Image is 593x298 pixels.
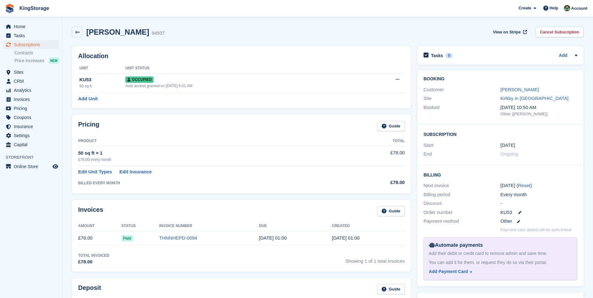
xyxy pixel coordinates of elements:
div: Add their debit or credit card to remove admin and save time. [429,250,572,257]
div: Add Payment Card [429,268,468,275]
div: Automate payments [429,241,572,249]
th: Created [332,221,405,231]
div: Order number [424,209,500,216]
time: 2025-08-11 00:00:00 UTC [259,235,287,241]
a: Contracts [14,50,59,56]
a: Cancel Subscription [535,27,584,37]
div: Site [424,95,500,102]
div: KU53 [79,76,125,83]
span: Create [519,5,531,11]
span: Coupons [14,113,51,122]
h2: Pricing [78,121,99,131]
div: Payment method [424,218,500,225]
div: - [500,200,577,207]
span: Home [14,22,51,31]
h2: Tasks [431,53,443,58]
h2: Allocation [78,52,405,60]
div: BILLED EVERY MONTH [78,180,351,186]
span: Settings [14,131,51,140]
div: Booked [424,104,500,117]
p: Payment card added will be auto-linked [500,227,571,233]
span: Sites [14,68,51,77]
th: Invoice Number [159,221,259,231]
span: Occupied [125,77,153,83]
a: KingStorage [17,3,52,13]
a: menu [3,40,59,49]
span: Insurance [14,122,51,131]
th: Product [78,136,351,146]
span: Pricing [14,104,51,113]
th: Unit Status [125,63,359,73]
span: Account [571,5,587,12]
img: John King [564,5,570,11]
a: Reset [518,183,530,188]
div: Other [500,218,577,225]
a: View on Stripe [490,27,528,37]
a: Preview store [52,163,59,170]
div: Customer [424,86,500,93]
a: Edit Unit Types [78,168,112,176]
span: Subscriptions [14,40,51,49]
th: Amount [78,221,121,231]
span: Capital [14,140,51,149]
a: Guide [377,206,405,216]
h2: [PERSON_NAME] [86,28,149,36]
td: £78.00 [351,146,405,166]
div: Discount [424,200,500,207]
a: menu [3,140,59,149]
img: stora-icon-8386f47178a22dfd0bd8f6a31ec36ba5ce8667c1dd55bd0f319d3a0aa187defe.svg [5,4,14,13]
h2: Subscription [424,131,577,137]
th: Due [259,221,332,231]
a: Add [559,52,567,59]
th: Status [121,221,159,231]
a: THNNHEPD-0094 [159,235,197,241]
div: [DATE] 10:50 AM [500,104,577,111]
th: Total [351,136,405,146]
a: Add Payment Card [429,268,570,275]
div: [DATE] ( ) [500,182,577,189]
div: Every month [500,191,577,198]
div: 0 [445,53,453,58]
a: menu [3,95,59,104]
div: Start [424,142,500,149]
div: £78.00 every month [78,157,351,162]
a: menu [3,22,59,31]
div: You can add it for them, or request they do so via their portal. [429,259,572,266]
a: menu [3,86,59,95]
span: Showing 1 of 1 total invoices [345,253,405,266]
span: Online Store [14,162,51,171]
div: £78.00 [78,258,109,266]
a: menu [3,122,59,131]
span: Storefront [6,154,62,161]
a: menu [3,113,59,122]
time: 2025-08-10 00:00:53 UTC [332,235,359,241]
div: NEW [49,57,59,64]
span: Ongoing [500,151,518,156]
span: Invoices [14,95,51,104]
a: menu [3,104,59,113]
td: £78.00 [78,231,121,245]
div: 94937 [152,30,165,37]
div: End [424,151,500,158]
time: 2025-08-10 00:00:00 UTC [500,142,515,149]
span: KU53 [500,209,512,216]
div: Total Invoiced [78,253,109,258]
h2: Booking [424,77,577,82]
a: Kirkby in [GEOGRAPHIC_DATA] [500,96,569,101]
div: 50 sq ft [79,83,125,89]
a: Edit Insurance [119,168,152,176]
h2: Deposit [78,284,101,295]
span: View on Stripe [493,29,521,35]
a: menu [3,31,59,40]
h2: Billing [424,171,577,178]
div: Other ([PERSON_NAME]) [500,111,577,117]
div: £78.00 [351,179,405,186]
a: menu [3,68,59,77]
a: menu [3,162,59,171]
span: CRM [14,77,51,86]
a: [PERSON_NAME] [500,87,539,92]
span: Help [550,5,558,11]
th: Unit [78,63,125,73]
h2: Invoices [78,206,103,216]
a: Guide [377,284,405,295]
